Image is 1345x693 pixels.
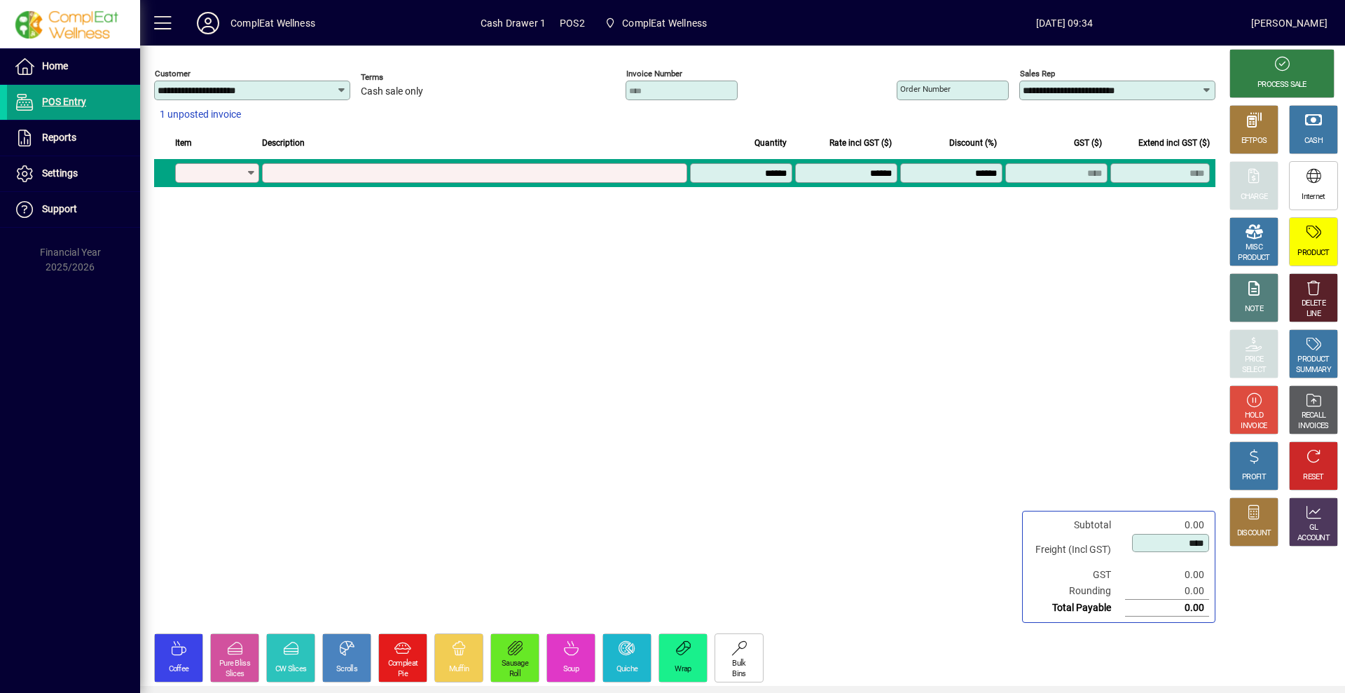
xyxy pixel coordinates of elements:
td: 0.00 [1125,583,1209,600]
span: Cash sale only [361,86,423,97]
div: LINE [1306,309,1320,320]
div: Coffee [169,664,189,675]
span: Settings [42,167,78,179]
span: ComplEat Wellness [599,11,712,36]
mat-label: Order number [900,84,951,94]
td: Total Payable [1028,600,1125,617]
a: Reports [7,121,140,156]
div: Pure Bliss [219,659,250,669]
td: GST [1028,567,1125,583]
div: PROFIT [1242,472,1266,483]
div: PRODUCT [1238,253,1269,263]
td: 0.00 [1125,600,1209,617]
div: Internet [1302,192,1325,203]
div: DELETE [1302,299,1325,309]
div: Roll [509,669,520,680]
div: [PERSON_NAME] [1251,12,1327,34]
div: PRICE [1245,355,1264,365]
td: Rounding [1028,583,1125,600]
span: Cash Drawer 1 [481,12,546,34]
span: Home [42,60,68,71]
div: INVOICE [1241,421,1267,432]
div: CASH [1304,136,1323,146]
div: Sausage [502,659,528,669]
span: 1 unposted invoice [160,107,241,122]
span: POS2 [560,12,585,34]
div: INVOICES [1298,421,1328,432]
span: Rate incl GST ($) [829,135,892,151]
span: Description [262,135,305,151]
div: SUMMARY [1296,365,1331,376]
mat-label: Invoice number [626,69,682,78]
span: POS Entry [42,96,86,107]
span: ComplEat Wellness [622,12,707,34]
td: Subtotal [1028,517,1125,533]
div: EFTPOS [1241,136,1267,146]
span: Terms [361,73,445,82]
div: Scrolls [336,664,357,675]
div: MISC [1246,242,1262,253]
div: Muffin [449,664,469,675]
td: 0.00 [1125,567,1209,583]
div: Slices [226,669,244,680]
div: Quiche [616,664,638,675]
div: SELECT [1242,365,1267,376]
div: CW Slices [275,664,307,675]
div: NOTE [1245,304,1263,315]
div: ACCOUNT [1297,533,1330,544]
div: RECALL [1302,411,1326,421]
div: HOLD [1245,411,1263,421]
span: Quantity [754,135,787,151]
a: Settings [7,156,140,191]
div: Bulk [732,659,745,669]
span: Reports [42,132,76,143]
div: ComplEat Wellness [230,12,315,34]
td: 0.00 [1125,517,1209,533]
div: Wrap [675,664,691,675]
button: Profile [186,11,230,36]
a: Home [7,49,140,84]
div: PRODUCT [1297,248,1329,259]
span: GST ($) [1074,135,1102,151]
div: PRODUCT [1297,355,1329,365]
mat-label: Customer [155,69,191,78]
div: RESET [1303,472,1324,483]
div: PROCESS SALE [1257,80,1306,90]
div: Compleat [388,659,418,669]
button: 1 unposted invoice [154,102,247,128]
span: Discount (%) [949,135,997,151]
div: DISCOUNT [1237,528,1271,539]
div: CHARGE [1241,192,1268,203]
div: Bins [732,669,745,680]
span: [DATE] 09:34 [878,12,1251,34]
mat-label: Sales rep [1020,69,1055,78]
span: Extend incl GST ($) [1138,135,1210,151]
a: Support [7,192,140,227]
div: Soup [563,664,579,675]
span: Support [42,203,77,214]
span: Item [175,135,192,151]
td: Freight (Incl GST) [1028,533,1125,567]
div: Pie [398,669,408,680]
div: GL [1309,523,1318,533]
